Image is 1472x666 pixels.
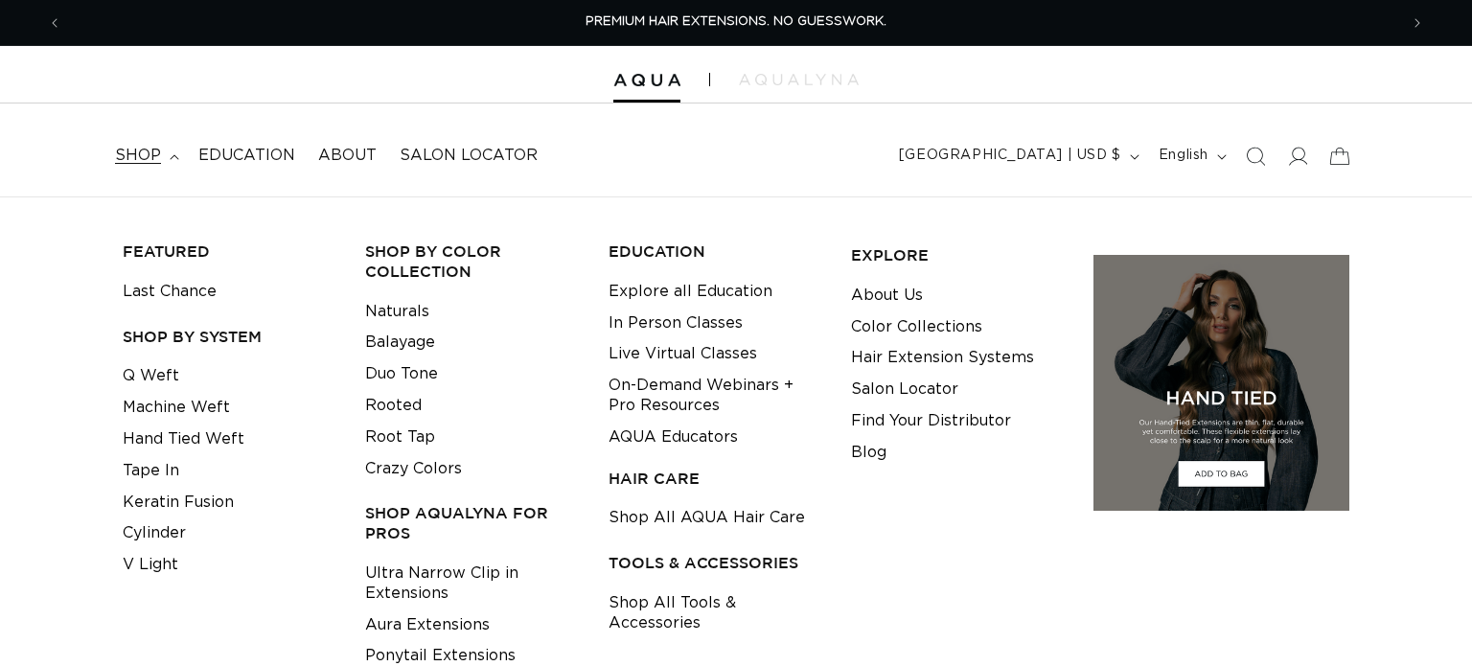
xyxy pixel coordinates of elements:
[586,15,886,28] span: PREMIUM HAIR EXTENSIONS. NO GUESSWORK.
[851,311,982,343] a: Color Collections
[318,146,377,166] span: About
[609,276,772,308] a: Explore all Education
[187,134,307,177] a: Education
[1234,135,1276,177] summary: Search
[123,276,217,308] a: Last Chance
[899,146,1121,166] span: [GEOGRAPHIC_DATA] | USD $
[1159,146,1208,166] span: English
[609,502,805,534] a: Shop All AQUA Hair Care
[609,469,821,489] h3: HAIR CARE
[123,549,178,581] a: V Light
[365,390,422,422] a: Rooted
[123,517,186,549] a: Cylinder
[365,558,578,609] a: Ultra Narrow Clip in Extensions
[103,134,187,177] summary: shop
[123,424,244,455] a: Hand Tied Weft
[613,74,680,87] img: Aqua Hair Extensions
[365,327,435,358] a: Balayage
[365,453,462,485] a: Crazy Colors
[851,437,886,469] a: Blog
[123,360,179,392] a: Q Weft
[887,138,1147,174] button: [GEOGRAPHIC_DATA] | USD $
[123,241,335,262] h3: FEATURED
[365,609,490,641] a: Aura Extensions
[739,74,859,85] img: aqualyna.com
[609,587,821,639] a: Shop All Tools & Accessories
[34,5,76,41] button: Previous announcement
[123,487,234,518] a: Keratin Fusion
[851,342,1034,374] a: Hair Extension Systems
[365,358,438,390] a: Duo Tone
[400,146,538,166] span: Salon Locator
[365,503,578,543] h3: Shop AquaLyna for Pros
[365,241,578,282] h3: Shop by Color Collection
[851,405,1011,437] a: Find Your Distributor
[609,553,821,573] h3: TOOLS & ACCESSORIES
[388,134,549,177] a: Salon Locator
[851,280,923,311] a: About Us
[115,146,161,166] span: shop
[365,296,429,328] a: Naturals
[609,338,757,370] a: Live Virtual Classes
[198,146,295,166] span: Education
[307,134,388,177] a: About
[609,422,738,453] a: AQUA Educators
[851,374,958,405] a: Salon Locator
[609,308,743,339] a: In Person Classes
[123,327,335,347] h3: SHOP BY SYSTEM
[123,455,179,487] a: Tape In
[123,392,230,424] a: Machine Weft
[365,422,435,453] a: Root Tap
[609,370,821,422] a: On-Demand Webinars + Pro Resources
[1396,5,1438,41] button: Next announcement
[851,245,1064,265] h3: EXPLORE
[1147,138,1234,174] button: English
[609,241,821,262] h3: EDUCATION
